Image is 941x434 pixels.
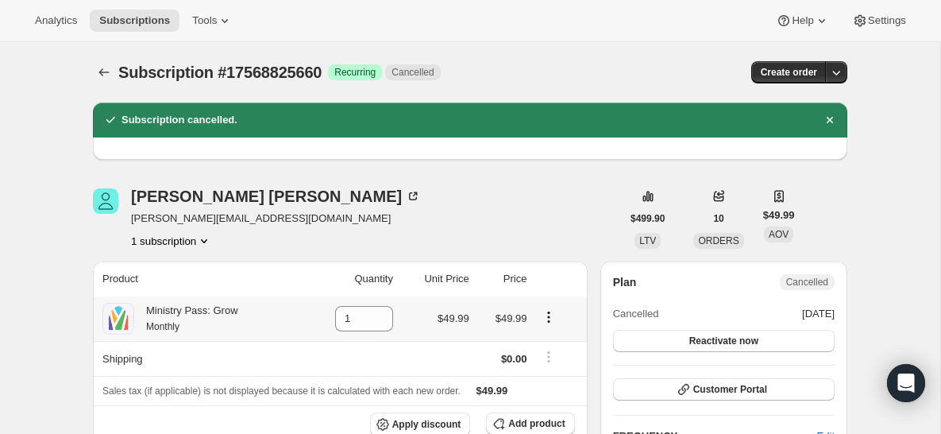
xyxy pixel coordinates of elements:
[391,66,434,79] span: Cancelled
[802,306,835,322] span: [DATE]
[303,262,398,296] th: Quantity
[613,306,659,322] span: Cancelled
[192,14,217,27] span: Tools
[25,10,87,32] button: Analytics
[392,418,461,431] span: Apply discount
[131,188,421,204] div: [PERSON_NAME] [PERSON_NAME]
[438,312,469,324] span: $49.99
[131,233,212,249] button: Product actions
[496,312,527,324] span: $49.99
[90,10,179,32] button: Subscriptions
[769,229,789,240] span: AOV
[93,61,115,83] button: Subscriptions
[183,10,242,32] button: Tools
[93,341,303,376] th: Shipping
[102,303,134,335] img: product img
[868,14,906,27] span: Settings
[93,188,118,214] span: Wade Moran
[474,262,532,296] th: Price
[102,386,461,397] span: Sales tax (if applicable) is not displayed because it is calculated with each new order.
[398,262,474,296] th: Unit Price
[887,364,925,402] div: Open Intercom Messenger
[761,66,817,79] span: Create order
[118,64,322,81] span: Subscription #17568825660
[613,330,835,352] button: Reactivate now
[698,235,739,246] span: ORDERS
[639,235,656,246] span: LTV
[536,308,561,326] button: Product actions
[766,10,839,32] button: Help
[713,212,723,225] span: 10
[501,353,527,365] span: $0.00
[613,378,835,401] button: Customer Portal
[134,303,238,335] div: Ministry Pass: Grow
[704,207,733,230] button: 10
[121,112,237,128] h2: Subscription cancelled.
[689,335,758,347] span: Reactivate now
[508,417,565,430] span: Add product
[146,321,179,332] small: Monthly
[35,14,77,27] span: Analytics
[613,274,637,290] h2: Plan
[476,385,508,397] span: $49.99
[843,10,916,32] button: Settings
[693,383,767,396] span: Customer Portal
[536,348,561,366] button: Shipping actions
[334,66,376,79] span: Recurring
[751,61,827,83] button: Create order
[631,212,665,225] span: $499.90
[819,109,841,131] button: Dismiss notification
[763,207,795,223] span: $49.99
[621,207,674,230] button: $499.90
[131,211,421,227] span: [PERSON_NAME][EMAIL_ADDRESS][DOMAIN_NAME]
[93,262,303,296] th: Product
[99,14,170,27] span: Subscriptions
[792,14,813,27] span: Help
[786,276,828,289] span: Cancelled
